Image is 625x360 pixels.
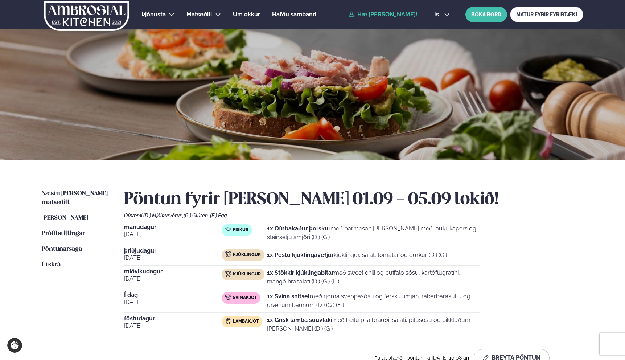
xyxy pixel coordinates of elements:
p: með rjóma sveppasósu og fersku timjan, rabarbarasultu og grænum baunum (D ) (G ) (E ) [267,292,480,310]
span: Næstu [PERSON_NAME] matseðill [42,191,108,205]
img: logo [43,1,130,31]
span: (G ) Glúten , [184,213,210,218]
span: Matseðill [186,11,212,18]
a: Um okkur [233,10,260,19]
a: Prófílstillingar [42,229,85,238]
span: Prófílstillingar [42,230,85,237]
a: Útskrá [42,261,61,269]
span: Í dag [124,292,222,298]
span: is [434,12,441,17]
img: Lamb.svg [225,318,231,324]
span: Lambakjöt [233,319,259,324]
p: kjúklingur, salat, tómatar og gúrkur (D ) (G ) [267,251,447,259]
a: Matseðill [186,10,212,19]
a: [PERSON_NAME] [42,214,88,222]
span: (E ) Egg [210,213,227,218]
a: Pöntunarsaga [42,245,82,254]
p: með parmesan [PERSON_NAME] með lauki, kapers og steinselju smjöri (D ) (G ) [267,224,480,242]
span: Um okkur [233,11,260,18]
span: Svínakjöt [233,295,257,301]
span: Hafðu samband [272,11,316,18]
span: [DATE] [124,274,222,283]
span: Kjúklingur [233,252,261,258]
span: (D ) Mjólkurvörur , [143,213,184,218]
span: [DATE] [124,230,222,239]
a: MATUR FYRIR FYRIRTÆKI [510,7,583,22]
span: miðvikudagur [124,269,222,274]
img: chicken.svg [225,271,231,277]
span: Þjónusta [141,11,166,18]
strong: 1x Pesto kjúklingavefjur [267,251,334,258]
span: Pöntunarsaga [42,246,82,252]
img: fish.svg [225,226,231,232]
img: chicken.svg [225,251,231,257]
span: Fiskur [233,227,248,233]
span: mánudagur [124,224,222,230]
strong: 1x Svína snitsel [267,293,310,300]
span: [DATE] [124,298,222,307]
strong: 1x Stökkir kjúklingabitar [267,269,334,276]
strong: 1x Ofnbakaður þorskur [267,225,330,232]
span: Kjúklingur [233,271,261,277]
span: [PERSON_NAME] [42,215,88,221]
img: pork.svg [225,294,231,300]
p: með heitu pita brauði, salati, pitusósu og pikkluðum [PERSON_NAME] (D ) (G ) [267,316,480,333]
span: Útskrá [42,262,61,268]
h2: Pöntun fyrir [PERSON_NAME] 01.09 - 05.09 lokið! [124,189,583,210]
a: Næstu [PERSON_NAME] matseðill [42,189,110,207]
span: föstudagur [124,316,222,322]
button: BÓKA BORÐ [465,7,507,22]
a: Þjónusta [141,10,166,19]
a: Hafðu samband [272,10,316,19]
strong: 1x Grísk lamba souvlaki [267,316,332,323]
button: is [428,12,456,17]
a: Hæ [PERSON_NAME]! [349,11,418,18]
a: Cookie settings [7,338,22,353]
p: með sweet chili og buffalo sósu, kartöflugratíni, mangó hrásalati (D ) (G ) (E ) [267,269,480,286]
span: þriðjudagur [124,248,222,254]
span: [DATE] [124,322,222,330]
div: Ofnæmi: [124,213,583,218]
span: [DATE] [124,254,222,262]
